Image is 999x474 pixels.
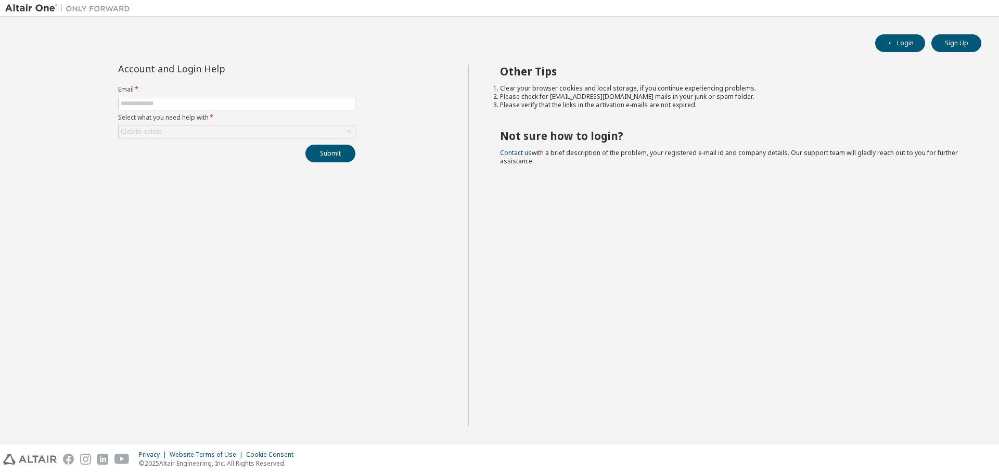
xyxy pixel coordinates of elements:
div: Privacy [139,451,170,459]
h2: Other Tips [500,65,963,78]
li: Clear your browser cookies and local storage, if you continue experiencing problems. [500,84,963,93]
div: Website Terms of Use [170,451,246,459]
img: Altair One [5,3,135,14]
button: Login [875,34,925,52]
label: Select what you need help with [118,113,355,122]
button: Sign Up [931,34,981,52]
li: Please check for [EMAIL_ADDRESS][DOMAIN_NAME] mails in your junk or spam folder. [500,93,963,101]
img: facebook.svg [63,454,74,465]
img: youtube.svg [114,454,130,465]
span: with a brief description of the problem, your registered e-mail id and company details. Our suppo... [500,148,958,165]
div: Click to select [119,125,355,138]
div: Click to select [121,127,161,136]
p: © 2025 Altair Engineering, Inc. All Rights Reserved. [139,459,300,468]
div: Cookie Consent [246,451,300,459]
label: Email [118,85,355,94]
a: Contact us [500,148,532,157]
h2: Not sure how to login? [500,129,963,143]
img: linkedin.svg [97,454,108,465]
img: instagram.svg [80,454,91,465]
div: Account and Login Help [118,65,308,73]
img: altair_logo.svg [3,454,57,465]
button: Submit [305,145,355,162]
li: Please verify that the links in the activation e-mails are not expired. [500,101,963,109]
